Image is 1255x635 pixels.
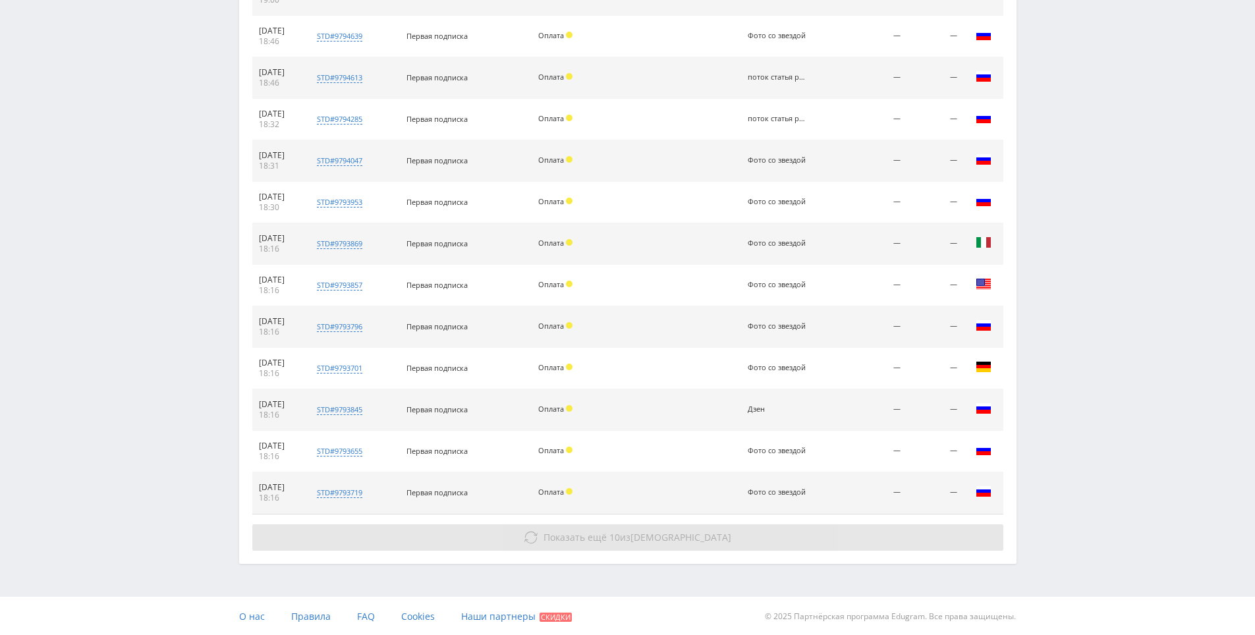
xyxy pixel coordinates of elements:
[406,446,468,456] span: Первая подписка
[748,405,807,414] div: Дзен
[317,197,362,207] div: std#9793953
[317,238,362,249] div: std#9793869
[748,115,807,123] div: поток статья рерайт
[748,73,807,82] div: поток статья рерайт
[839,265,908,306] td: —
[259,327,298,337] div: 18:16
[259,244,298,254] div: 18:16
[976,193,991,209] img: rus.png
[259,67,298,78] div: [DATE]
[976,400,991,416] img: rus.png
[317,72,362,83] div: std#9794613
[406,197,468,207] span: Первая подписка
[357,610,375,622] span: FAQ
[566,488,572,495] span: Холд
[976,442,991,458] img: rus.png
[907,99,963,140] td: —
[259,482,298,493] div: [DATE]
[748,198,807,206] div: Фото со звездой
[406,155,468,165] span: Первая подписка
[406,280,468,290] span: Первая подписка
[907,57,963,99] td: —
[839,348,908,389] td: —
[406,487,468,497] span: Первая подписка
[976,276,991,292] img: usa.png
[239,610,265,622] span: О нас
[259,36,298,47] div: 18:46
[907,140,963,182] td: —
[317,446,362,456] div: std#9793655
[748,364,807,372] div: Фото со звездой
[566,364,572,370] span: Холд
[259,410,298,420] div: 18:16
[252,524,1003,551] button: Показать ещё 10из[DEMOGRAPHIC_DATA]
[259,233,298,244] div: [DATE]
[538,196,564,206] span: Оплата
[406,238,468,248] span: Первая подписка
[538,113,564,123] span: Оплата
[538,155,564,165] span: Оплата
[839,306,908,348] td: —
[538,445,564,455] span: Оплата
[461,610,536,622] span: Наши партнеры
[976,69,991,84] img: rus.png
[748,488,807,497] div: Фото со звездой
[976,152,991,167] img: rus.png
[538,279,564,289] span: Оплата
[544,531,731,543] span: из
[839,472,908,514] td: —
[630,531,731,543] span: [DEMOGRAPHIC_DATA]
[538,404,564,414] span: Оплата
[748,281,807,289] div: Фото со звездой
[976,27,991,43] img: rus.png
[566,281,572,287] span: Холд
[259,368,298,379] div: 18:16
[544,531,607,543] span: Показать ещё
[317,404,362,415] div: std#9793845
[566,322,572,329] span: Холд
[566,198,572,204] span: Холд
[566,73,572,80] span: Холд
[317,155,362,166] div: std#9794047
[538,362,564,372] span: Оплата
[317,31,362,41] div: std#9794639
[839,99,908,140] td: —
[566,32,572,38] span: Холд
[259,78,298,88] div: 18:46
[566,115,572,121] span: Холд
[317,280,362,290] div: std#9793857
[259,26,298,36] div: [DATE]
[566,405,572,412] span: Холд
[839,140,908,182] td: —
[317,363,362,373] div: std#9793701
[907,16,963,57] td: —
[976,317,991,333] img: rus.png
[259,399,298,410] div: [DATE]
[748,447,807,455] div: Фото со звездой
[538,487,564,497] span: Оплата
[907,265,963,306] td: —
[406,114,468,124] span: Первая подписка
[259,161,298,171] div: 18:31
[259,202,298,213] div: 18:30
[259,119,298,130] div: 18:32
[406,363,468,373] span: Первая подписка
[907,182,963,223] td: —
[907,306,963,348] td: —
[976,483,991,499] img: rus.png
[839,16,908,57] td: —
[748,239,807,248] div: Фото со звездой
[406,404,468,414] span: Первая подписка
[538,321,564,331] span: Оплата
[907,472,963,514] td: —
[538,72,564,82] span: Оплата
[406,31,468,41] span: Первая подписка
[839,431,908,472] td: —
[259,441,298,451] div: [DATE]
[259,493,298,503] div: 18:16
[540,613,572,622] span: Скидки
[907,223,963,265] td: —
[976,235,991,250] img: ita.png
[317,321,362,332] div: std#9793796
[538,30,564,40] span: Оплата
